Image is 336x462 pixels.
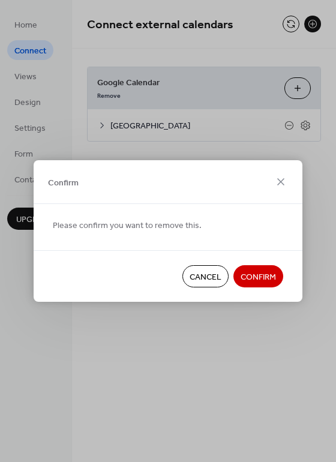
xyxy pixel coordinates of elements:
[233,265,283,287] button: Confirm
[48,176,79,189] span: Confirm
[53,220,202,232] span: Please confirm you want to remove this.
[190,271,221,284] span: Cancel
[182,265,229,287] button: Cancel
[241,271,276,284] span: Confirm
